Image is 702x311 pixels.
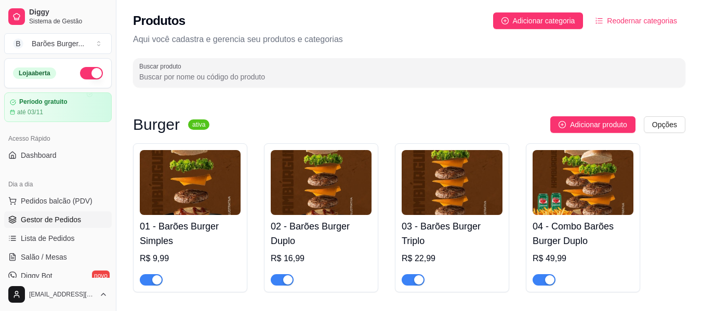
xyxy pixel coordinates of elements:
p: Aqui você cadastra e gerencia seu produtos e categorias [133,33,685,46]
span: Opções [652,119,677,130]
h4: 01 - Barões Burger Simples [140,219,241,248]
div: Acesso Rápido [4,130,112,147]
span: Lista de Pedidos [21,233,75,244]
button: Pedidos balcão (PDV) [4,193,112,209]
div: Dia a dia [4,176,112,193]
article: Período gratuito [19,98,68,106]
a: Gestor de Pedidos [4,211,112,228]
span: plus-circle [501,17,509,24]
img: product-image [140,150,241,215]
span: B [13,38,23,49]
span: Salão / Mesas [21,252,67,262]
span: Adicionar categoria [513,15,575,26]
h4: 04 - Combo Barões Burger Duplo [533,219,633,248]
a: Dashboard [4,147,112,164]
a: Salão / Mesas [4,249,112,265]
h4: 03 - Barões Burger Triplo [402,219,502,248]
span: Diggy Bot [21,271,52,281]
a: DiggySistema de Gestão [4,4,112,29]
div: R$ 9,99 [140,252,241,265]
span: Pedidos balcão (PDV) [21,196,92,206]
button: Opções [644,116,685,133]
span: Diggy [29,8,108,17]
input: Buscar produto [139,72,679,82]
div: Loja aberta [13,67,56,79]
button: [EMAIL_ADDRESS][DOMAIN_NAME] [4,282,112,307]
span: ordered-list [595,17,603,24]
span: Adicionar produto [570,119,627,130]
a: Período gratuitoaté 03/11 [4,92,112,122]
span: Gestor de Pedidos [21,214,81,225]
h3: Burger [133,118,180,131]
img: product-image [271,150,372,215]
button: Reodernar categorias [587,12,685,29]
div: R$ 22,99 [402,252,502,265]
button: Alterar Status [80,67,103,79]
sup: ativa [188,119,209,130]
button: Adicionar produto [550,116,635,133]
label: Buscar produto [139,62,185,71]
span: Dashboard [21,150,57,160]
div: R$ 49,99 [533,252,633,265]
button: Adicionar categoria [493,12,584,29]
img: product-image [533,150,633,215]
article: até 03/11 [17,108,43,116]
div: Barões Burger ... [32,38,84,49]
a: Diggy Botnovo [4,267,112,284]
span: Sistema de Gestão [29,17,108,25]
span: [EMAIL_ADDRESS][DOMAIN_NAME] [29,290,95,299]
button: Select a team [4,33,112,54]
h4: 02 - Barões Burger Duplo [271,219,372,248]
img: product-image [402,150,502,215]
div: R$ 16,99 [271,252,372,265]
a: Lista de Pedidos [4,230,112,247]
span: Reodernar categorias [607,15,677,26]
span: plus-circle [559,121,566,128]
h2: Produtos [133,12,186,29]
